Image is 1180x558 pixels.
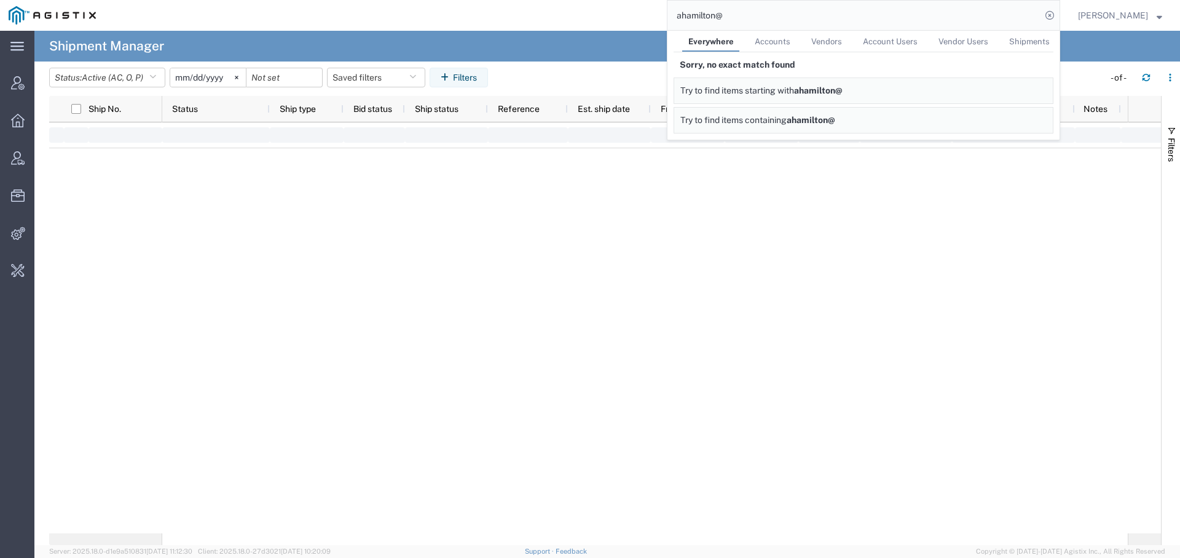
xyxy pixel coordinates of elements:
[49,31,164,62] h4: Shipment Manager
[1078,9,1148,22] span: Abbie Wilkiemeyer
[525,548,556,555] a: Support
[1084,104,1107,114] span: Notes
[811,37,842,46] span: Vendors
[281,548,331,555] span: [DATE] 10:20:09
[498,104,540,114] span: Reference
[1111,71,1132,84] div: - of -
[667,1,1041,30] input: Search for shipment number, reference number
[9,6,96,25] img: logo
[280,104,316,114] span: Ship type
[82,73,143,82] span: Active (AC, O, P)
[787,115,835,125] span: ahamilton@
[198,548,331,555] span: Client: 2025.18.0-27d3021
[327,68,425,87] button: Saved filters
[794,86,843,95] span: ahamilton@
[170,68,246,87] input: Not set
[1077,8,1163,23] button: [PERSON_NAME]
[755,37,790,46] span: Accounts
[246,68,322,87] input: Not set
[688,37,734,46] span: Everywhere
[146,548,192,555] span: [DATE] 11:12:30
[674,52,1053,78] div: Sorry, no exact match found
[430,68,488,87] button: Filters
[578,104,630,114] span: Est. ship date
[49,548,192,555] span: Server: 2025.18.0-d1e9a510831
[863,37,918,46] span: Account Users
[172,104,198,114] span: Status
[353,104,392,114] span: Bid status
[556,548,587,555] a: Feedback
[88,104,121,114] span: Ship No.
[661,104,719,114] span: From company
[680,115,787,125] span: Try to find items containing
[415,104,458,114] span: Ship status
[680,86,794,95] span: Try to find items starting with
[49,68,165,87] button: Status:Active (AC, O, P)
[976,546,1165,557] span: Copyright © [DATE]-[DATE] Agistix Inc., All Rights Reserved
[938,37,988,46] span: Vendor Users
[1166,138,1176,162] span: Filters
[1009,37,1050,46] span: Shipments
